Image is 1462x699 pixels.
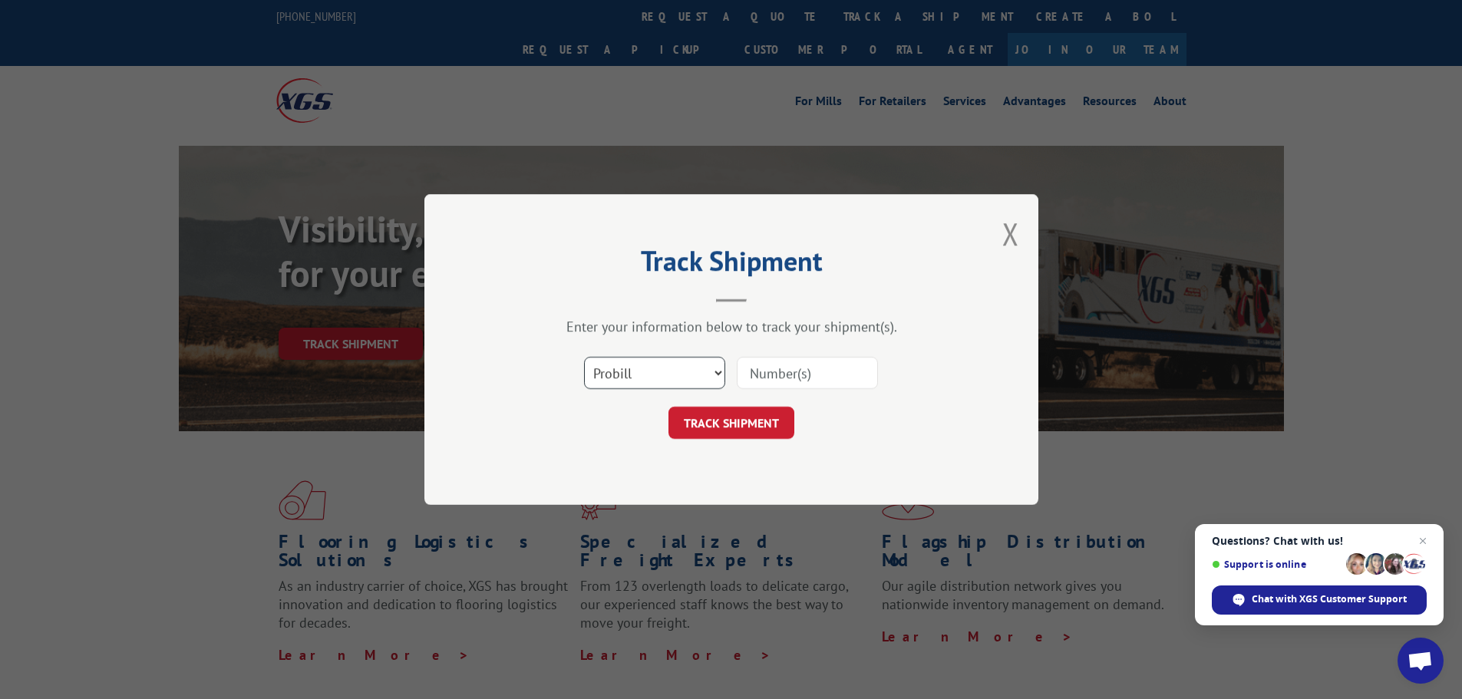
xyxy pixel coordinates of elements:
[1212,585,1427,615] div: Chat with XGS Customer Support
[668,407,794,439] button: TRACK SHIPMENT
[501,250,962,279] h2: Track Shipment
[1252,592,1407,606] span: Chat with XGS Customer Support
[737,357,878,389] input: Number(s)
[1414,532,1432,550] span: Close chat
[501,318,962,335] div: Enter your information below to track your shipment(s).
[1212,559,1341,570] span: Support is online
[1002,213,1019,254] button: Close modal
[1398,638,1444,684] div: Open chat
[1212,535,1427,547] span: Questions? Chat with us!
